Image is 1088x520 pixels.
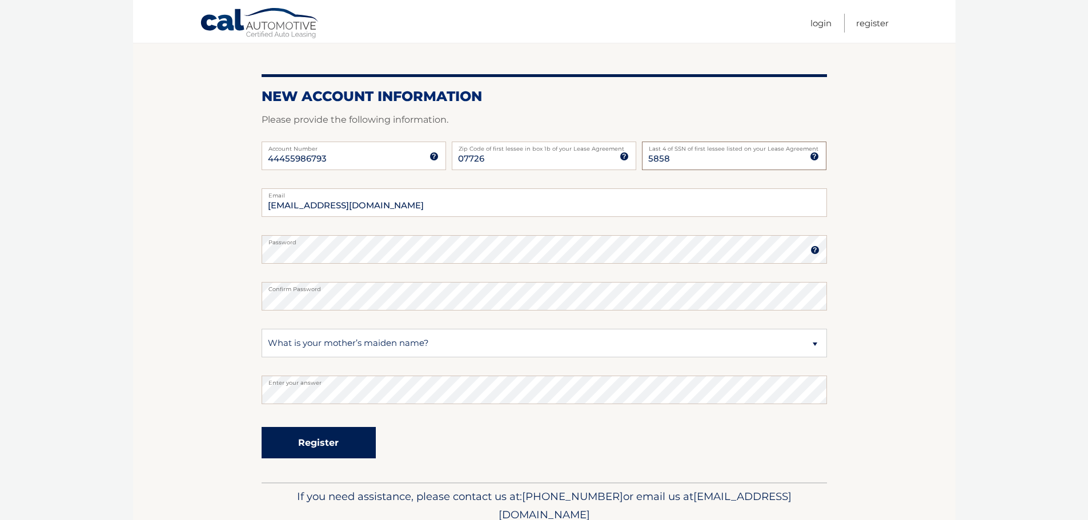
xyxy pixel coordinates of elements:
[452,142,636,151] label: Zip Code of first lessee in box 1b of your Lease Agreement
[200,7,320,41] a: Cal Automotive
[262,142,446,170] input: Account Number
[522,490,623,503] span: [PHONE_NUMBER]
[810,152,819,161] img: tooltip.svg
[262,188,827,197] label: Email
[429,152,439,161] img: tooltip.svg
[262,282,827,291] label: Confirm Password
[810,14,832,33] a: Login
[856,14,889,33] a: Register
[810,245,820,255] img: tooltip.svg
[262,376,827,385] label: Enter your answer
[642,142,826,151] label: Last 4 of SSN of first lessee listed on your Lease Agreement
[262,142,446,151] label: Account Number
[262,188,827,217] input: Email
[642,142,826,170] input: SSN or EIN (last 4 digits only)
[620,152,629,161] img: tooltip.svg
[262,112,827,128] p: Please provide the following information.
[262,88,827,105] h2: New Account Information
[262,427,376,458] button: Register
[262,235,827,244] label: Password
[452,142,636,170] input: Zip Code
